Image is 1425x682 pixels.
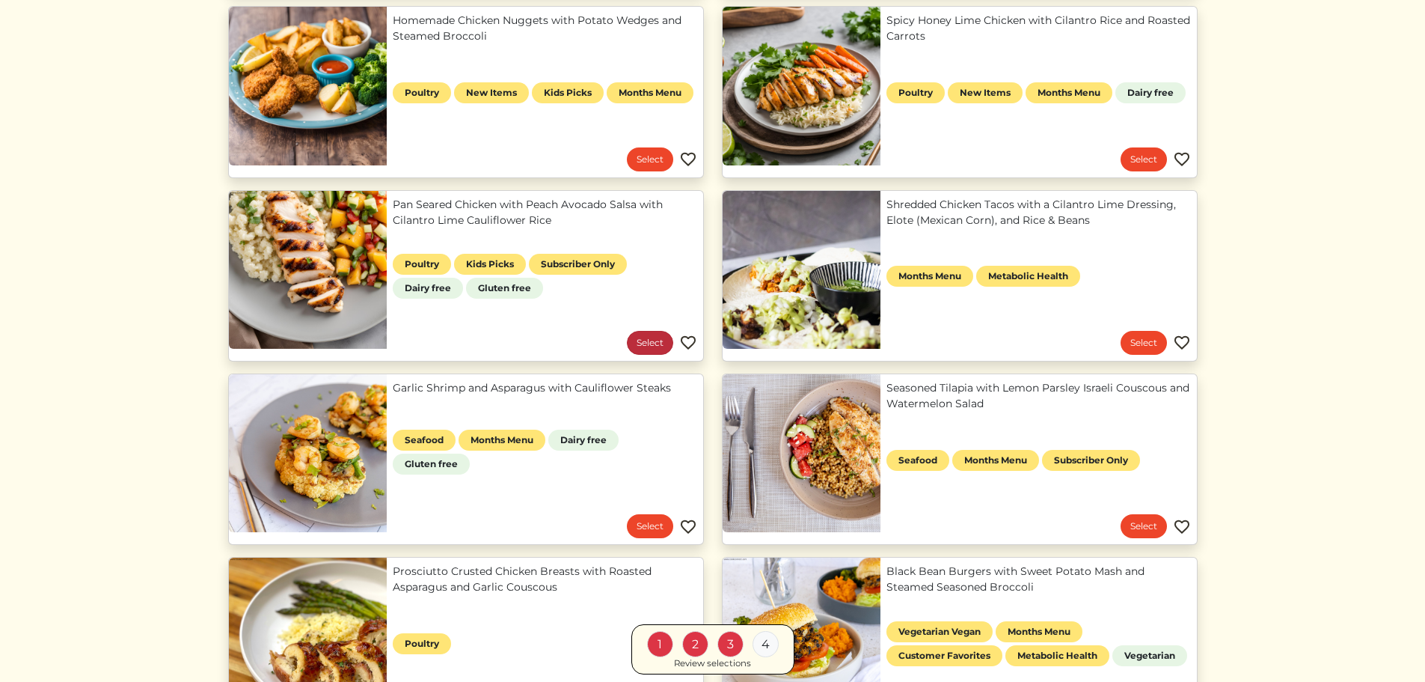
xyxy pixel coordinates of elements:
[753,631,779,657] div: 4
[393,380,697,396] a: Garlic Shrimp and Asparagus with Cauliflower Steaks
[679,518,697,536] img: Favorite menu item
[1173,334,1191,352] img: Favorite menu item
[679,334,697,352] img: Favorite menu item
[393,197,697,228] a: Pan Seared Chicken with Peach Avocado Salsa with Cilantro Lime Cauliflower Rice
[627,147,673,171] a: Select
[1121,514,1167,538] a: Select
[393,564,697,595] a: Prosciutto Crusted Chicken Breasts with Roasted Asparagus and Garlic Couscous
[1173,150,1191,168] img: Favorite menu item
[679,150,697,168] img: Favorite menu item
[674,657,751,671] div: Review selections
[1121,147,1167,171] a: Select
[682,631,708,657] div: 2
[631,624,794,675] a: 1 2 3 4 Review selections
[886,564,1191,595] a: Black Bean Burgers with Sweet Potato Mash and Steamed Seasoned Broccoli
[627,331,673,355] a: Select
[717,631,744,657] div: 3
[886,380,1191,412] a: Seasoned Tilapia with Lemon Parsley Israeli Couscous and Watermelon Salad
[393,13,697,44] a: Homemade Chicken Nuggets with Potato Wedges and Steamed Broccoli
[886,13,1191,44] a: Spicy Honey Lime Chicken with Cilantro Rice and Roasted Carrots
[886,197,1191,228] a: Shredded Chicken Tacos with a Cilantro Lime Dressing, Elote (Mexican Corn), and Rice & Beans
[1121,331,1167,355] a: Select
[627,514,673,538] a: Select
[647,631,673,657] div: 1
[1173,518,1191,536] img: Favorite menu item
